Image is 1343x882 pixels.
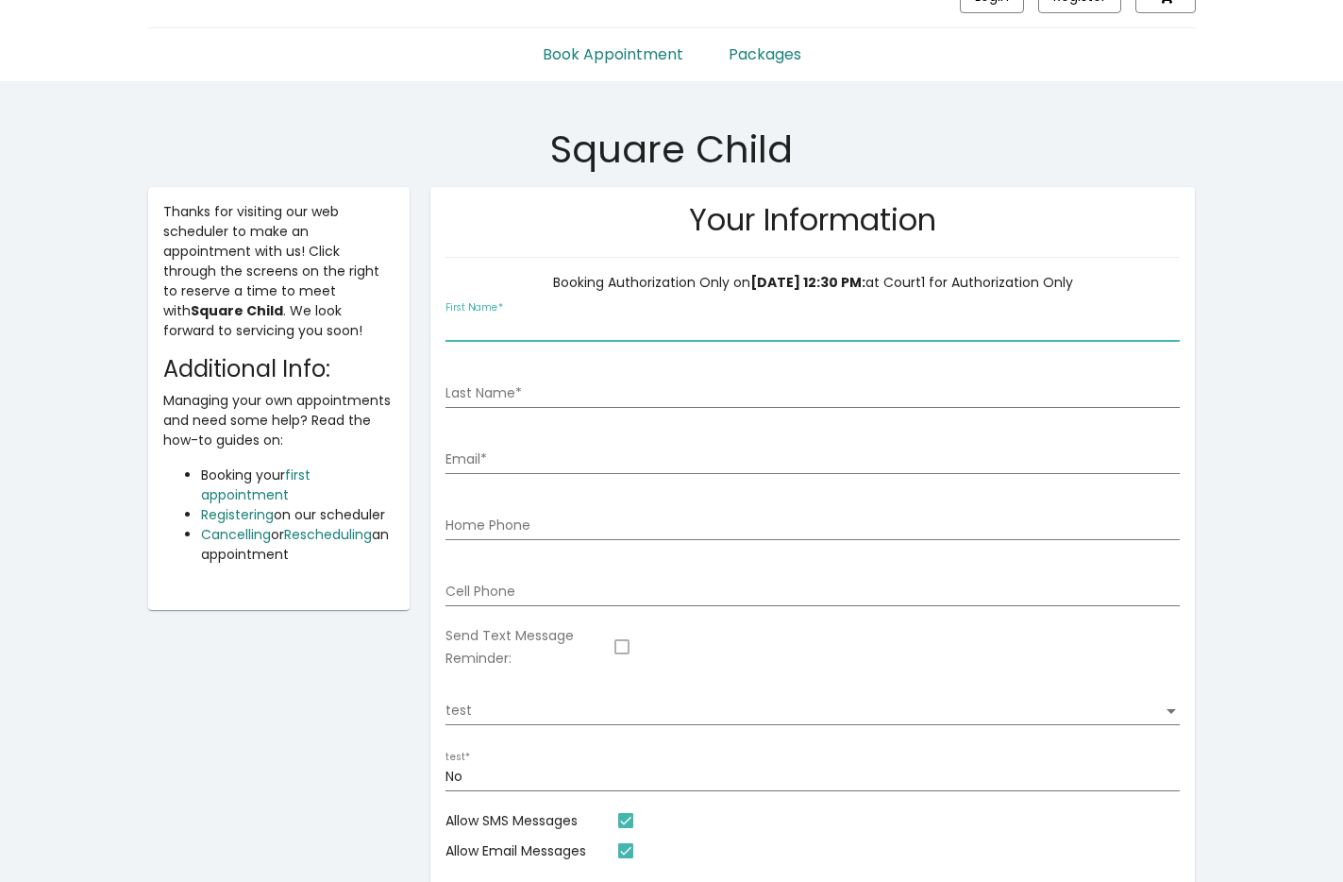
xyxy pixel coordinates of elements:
[163,391,395,450] p: Managing your own appointments and need some help? Read the how-to guides on:
[520,28,706,66] a: Book Appointment
[148,127,1196,172] h1: Square Child
[445,386,1180,401] input: Last Name
[445,518,1180,534] input: Home Phone
[191,301,283,320] strong: Square Child
[445,816,633,831] mat-checkbox: Allow SMS Messages
[706,28,824,66] a: Packages
[201,505,395,525] li: on our scheduler
[445,452,1180,467] input: Email
[445,273,1180,293] div: Booking Authorization Only on at Court1 for Authorization Only
[201,466,395,505] li: Booking your
[163,202,395,341] p: Thanks for visiting our web scheduler to make an appointment with us! Click through the screens o...
[445,585,1180,600] input: Cell Phone
[750,273,865,292] b: [DATE] 12:30 PM:
[445,320,1180,335] input: First Name
[445,840,611,862] mat-label: Allow Email Messages
[201,505,274,524] a: Registering
[445,704,1180,719] mat-select: test
[445,809,611,832] mat-label: Allow SMS Messages
[201,466,311,504] a: first appointment
[163,356,395,383] h4: Additional Info:
[445,846,633,861] mat-checkbox: Allow EMAIL Messages
[284,525,372,544] a: Rescheduling
[201,525,395,565] li: or an appointment
[445,626,574,668] mat-label: Send Text Message Reminder:
[445,770,1180,785] input: test
[689,202,936,238] h2: Your Information
[201,525,271,544] a: Cancelling
[445,704,1163,719] span: test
